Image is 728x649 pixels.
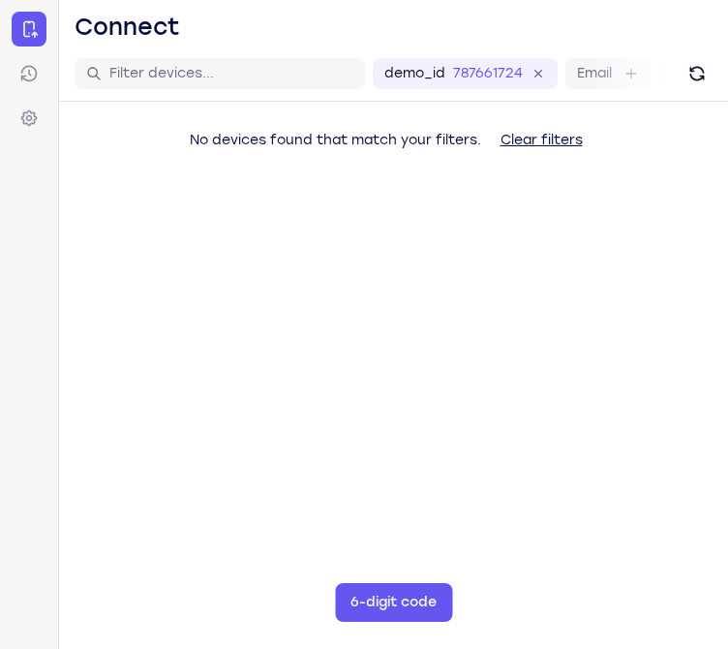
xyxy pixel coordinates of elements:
[109,64,353,83] input: Filter devices...
[577,64,612,83] label: Email
[335,583,452,622] button: 6-digit code
[75,12,180,43] h1: Connect
[12,101,46,136] a: Settings
[190,132,481,148] span: No devices found that match your filters.
[485,121,598,160] button: Clear filters
[12,56,46,91] a: Sessions
[682,58,713,89] button: Refresh
[12,12,46,46] a: Connect
[384,64,445,83] label: demo_id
